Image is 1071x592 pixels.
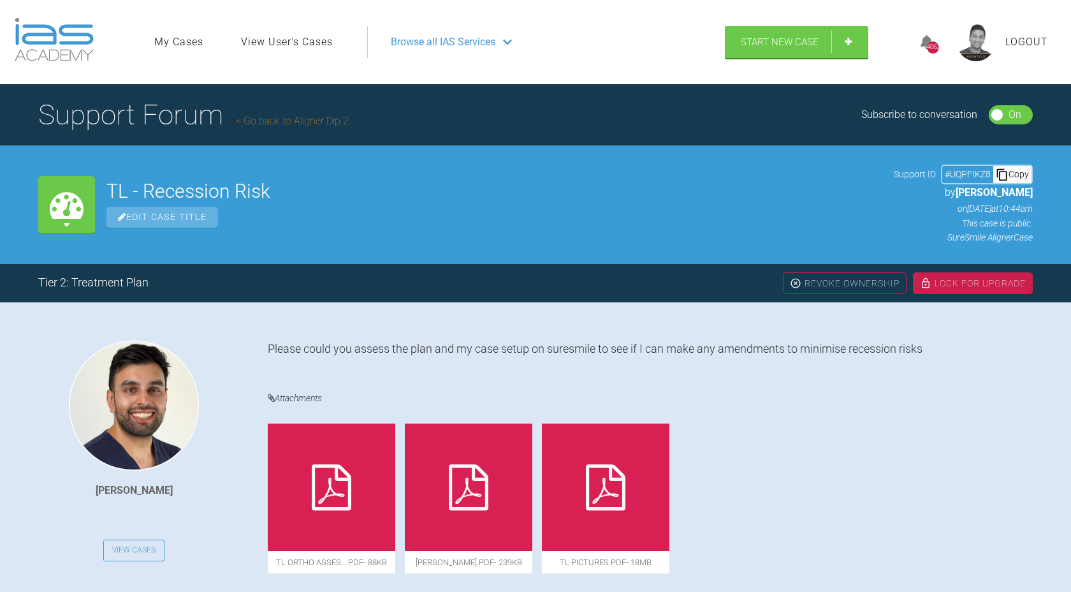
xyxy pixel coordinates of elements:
div: Revoke Ownership [783,272,907,294]
div: Tier 2: Treatment Plan [38,274,149,292]
div: # UQPFIKZ8 [942,167,993,181]
div: Copy [993,166,1031,182]
p: on [DATE] at 10:44am [894,202,1033,216]
span: Edit Case Title [106,207,218,228]
span: [PERSON_NAME] [956,186,1033,198]
span: TL Pictures.pdf - 18MB [542,551,669,573]
p: by [894,184,1033,201]
a: View Cases [103,540,164,561]
div: Lock For Upgrade [913,272,1033,294]
a: Start New Case [725,26,868,58]
a: Logout [1005,34,1048,50]
div: Please could you assess the plan and my case setup on suresmile to see if I can make any amendmen... [268,341,1033,371]
span: Browse all IAS Services [391,34,495,50]
a: My Cases [154,34,203,50]
img: profile.png [957,23,995,61]
div: Subscribe to conversation [861,107,977,123]
h4: Attachments [268,390,1033,406]
span: [PERSON_NAME].pdf - 239KB [405,551,532,573]
div: On [1009,107,1021,123]
img: close.456c75e0.svg [790,277,801,289]
h2: TL - Recession Risk [106,182,882,201]
a: View User's Cases [241,34,333,50]
p: This case is public. [894,216,1033,230]
div: [PERSON_NAME] [96,482,173,499]
span: Start New Case [741,36,819,48]
img: logo-light.3e3ef733.png [15,18,94,61]
div: 4062 [927,41,939,54]
p: SureSmile Aligner Case [894,230,1033,244]
span: Support ID [894,167,936,181]
h1: Support Forum [38,93,349,137]
img: Davinderjit Singh [69,341,199,471]
span: TL Ortho Asses….pdf - 88KB [268,551,395,573]
a: Go back to Aligner Dip 2 [236,115,349,127]
img: lock.6dc949b6.svg [920,277,931,289]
